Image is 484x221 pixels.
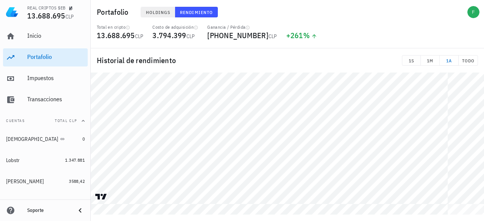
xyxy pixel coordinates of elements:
[27,5,65,11] div: REAL CRIPTOS $EB
[207,30,268,40] span: [PHONE_NUMBER]
[27,74,85,82] div: Impuestos
[175,7,218,17] button: Rendimiento
[3,193,88,212] a: Coin Ex
[421,55,440,66] button: 1M
[55,118,77,123] span: Total CLP
[286,32,318,39] div: +261
[152,24,198,30] div: Costo de adquisición
[6,199,22,206] div: Coin Ex
[6,6,18,18] img: LedgiFi
[180,9,213,15] span: Rendimiento
[3,112,88,130] button: CuentasTotal CLP
[3,48,88,66] a: Portafolio
[135,33,144,40] span: CLP
[6,178,44,185] div: [PERSON_NAME]
[467,6,479,18] div: avatar
[82,136,85,142] span: 0
[424,58,436,63] span: 1M
[3,151,88,169] a: Lobstr 1.347.881
[405,58,417,63] span: 1S
[27,207,70,213] div: Soporte
[152,30,186,40] span: 3.794.399
[268,33,277,40] span: CLP
[462,58,475,63] span: TODO
[27,53,85,60] div: Portafolio
[459,55,478,66] button: TODO
[3,91,88,109] a: Transacciones
[3,172,88,190] a: [PERSON_NAME] 3588,42
[91,48,484,73] div: Historial de rendimiento
[146,9,171,15] span: Holdings
[402,55,421,66] button: 1S
[3,27,88,45] a: Inicio
[69,178,85,184] span: 3588,42
[303,30,310,40] span: %
[27,96,85,103] div: Transacciones
[6,157,20,164] div: Lobstr
[65,13,74,20] span: CLP
[186,33,195,40] span: CLP
[27,11,65,21] span: 13.688.695
[97,6,132,18] h1: Portafolio
[440,55,459,66] button: 1A
[3,70,88,88] a: Impuestos
[27,32,85,39] div: Inicio
[3,130,88,148] a: [DEMOGRAPHIC_DATA] 0
[207,24,277,30] div: Ganancia / Pérdida
[97,24,143,30] div: Total en cripto
[443,58,455,63] span: 1A
[141,7,175,17] button: Holdings
[65,157,85,163] span: 1.347.881
[6,136,59,142] div: [DEMOGRAPHIC_DATA]
[95,193,108,200] a: Charting by TradingView
[97,30,135,40] span: 13.688.695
